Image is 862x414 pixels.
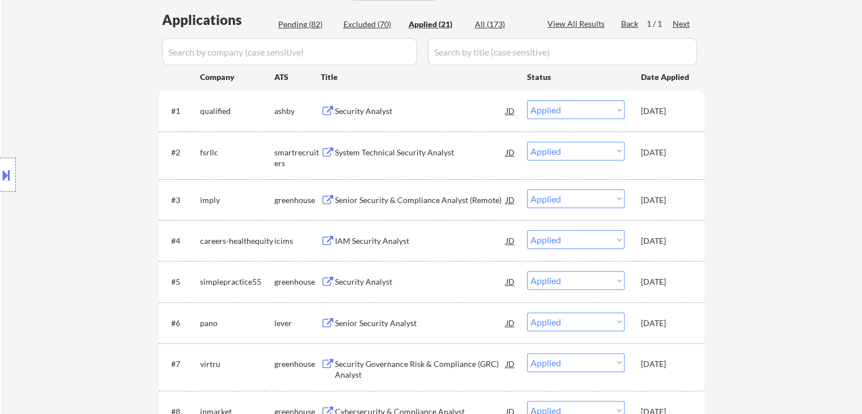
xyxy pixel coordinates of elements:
[641,147,691,158] div: [DATE]
[641,195,691,206] div: [DATE]
[200,147,274,158] div: fsrllc
[171,276,191,288] div: #5
[200,235,274,247] div: careers-healthequity
[505,230,516,251] div: JD
[162,38,417,65] input: Search by company (case sensitive)
[335,318,506,329] div: Senior Security Analyst
[171,358,191,370] div: #7
[505,189,516,210] div: JD
[335,105,506,117] div: Security Analyst
[505,353,516,374] div: JD
[505,312,516,333] div: JD
[335,358,506,381] div: Security Governance Risk & Compliance (GRC) Analyst
[641,358,691,370] div: [DATE]
[274,71,321,83] div: ATS
[200,276,274,288] div: simplepractice55
[278,19,335,30] div: Pending (82)
[475,19,532,30] div: All (173)
[505,271,516,292] div: JD
[527,66,625,87] div: Status
[335,235,506,247] div: IAM Security Analyst
[641,318,691,329] div: [DATE]
[641,235,691,247] div: [DATE]
[409,19,465,30] div: Applied (21)
[274,358,321,370] div: greenhouse
[621,18,639,29] div: Back
[335,276,506,288] div: Security Analyst
[641,105,691,117] div: [DATE]
[200,105,274,117] div: qualified
[335,195,506,206] div: Senior Security & Compliance Analyst (Remote)
[641,71,691,83] div: Date Applied
[274,276,321,288] div: greenhouse
[274,105,321,117] div: ashby
[647,18,673,29] div: 1 / 1
[274,147,321,169] div: smartrecruiters
[200,71,274,83] div: Company
[200,195,274,206] div: imply
[343,19,400,30] div: Excluded (70)
[428,38,697,65] input: Search by title (case sensitive)
[321,71,516,83] div: Title
[547,18,608,29] div: View All Results
[274,318,321,329] div: lever
[200,318,274,329] div: pano
[200,358,274,370] div: virtru
[641,276,691,288] div: [DATE]
[505,100,516,121] div: JD
[171,318,191,329] div: #6
[335,147,506,158] div: System Technical Security Analyst
[274,195,321,206] div: greenhouse
[505,142,516,162] div: JD
[673,18,691,29] div: Next
[162,13,274,27] div: Applications
[274,235,321,247] div: icims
